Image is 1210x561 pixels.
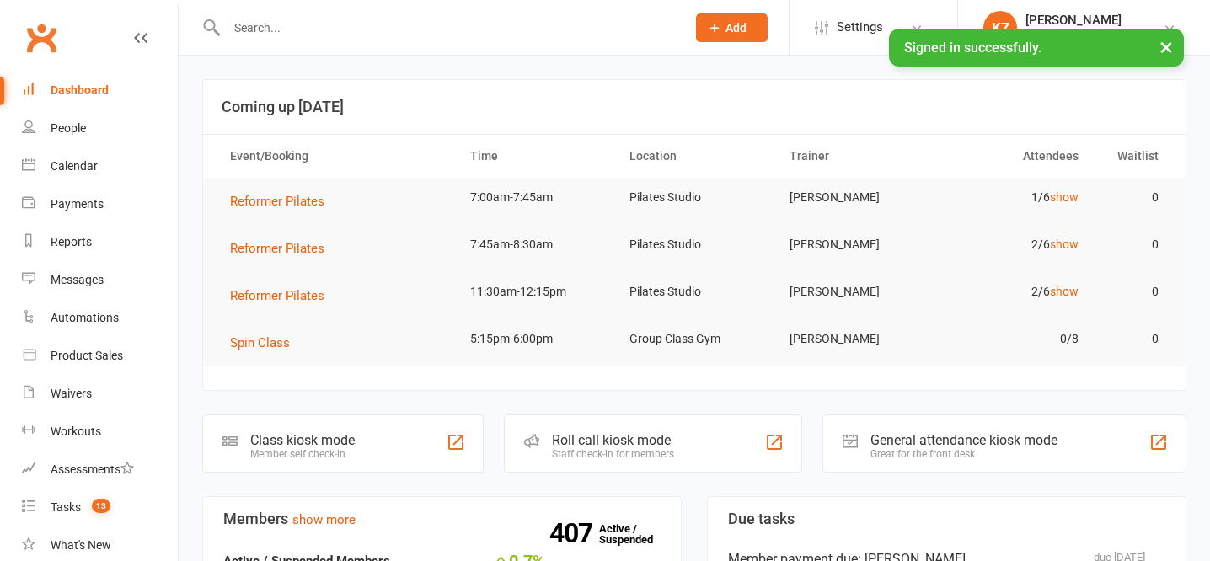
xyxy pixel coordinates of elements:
a: People [22,110,178,147]
a: Automations [22,299,178,337]
div: Dashboard [51,83,109,97]
a: Product Sales [22,337,178,375]
td: Group Class Gym [614,319,774,359]
td: Pilates Studio [614,178,774,217]
div: KZ [983,11,1017,45]
td: 0/8 [934,319,1094,359]
td: 2/6 [934,225,1094,264]
h3: Coming up [DATE] [222,99,1167,115]
td: 0 [1094,225,1174,264]
td: 5:15pm-6:00pm [455,319,615,359]
button: Add [696,13,768,42]
a: Assessments [22,451,178,489]
th: Event/Booking [215,135,455,178]
td: [PERSON_NAME] [774,319,934,359]
td: [PERSON_NAME] [774,272,934,312]
a: show more [292,512,356,527]
div: Staff check-in for members [552,448,674,460]
th: Location [614,135,774,178]
th: Trainer [774,135,934,178]
td: 2/6 [934,272,1094,312]
a: Workouts [22,413,178,451]
th: Waitlist [1094,135,1174,178]
span: Spin Class [230,335,290,350]
input: Search... [222,16,674,40]
td: [PERSON_NAME] [774,178,934,217]
a: Clubworx [20,17,62,59]
td: 7:00am-7:45am [455,178,615,217]
div: Great for the front desk [870,448,1057,460]
div: Payments [51,197,104,211]
th: Attendees [934,135,1094,178]
td: Pilates Studio [614,225,774,264]
div: Workouts [51,425,101,438]
span: Add [725,21,747,35]
td: 11:30am-12:15pm [455,272,615,312]
div: General attendance kiosk mode [870,432,1057,448]
div: [PERSON_NAME] [1025,13,1122,28]
a: Dashboard [22,72,178,110]
th: Time [455,135,615,178]
div: What's New [51,538,111,552]
div: Calendar [51,159,98,173]
a: Payments [22,185,178,223]
a: show [1050,238,1079,251]
div: Waivers [51,387,92,400]
div: Reports [51,235,92,248]
button: Spin Class [230,333,302,353]
a: Calendar [22,147,178,185]
button: Reformer Pilates [230,238,336,259]
button: Reformer Pilates [230,286,336,306]
button: Reformer Pilates [230,191,336,211]
a: 407Active / Suspended [599,510,673,558]
div: Member self check-in [250,448,355,460]
span: Reformer Pilates [230,194,324,209]
td: 0 [1094,178,1174,217]
div: Assessments [51,462,134,476]
a: show [1050,285,1079,298]
div: Automations [51,311,119,324]
td: Pilates Studio [614,272,774,312]
div: Class kiosk mode [250,432,355,448]
strong: 407 [549,521,599,546]
td: [PERSON_NAME] [774,225,934,264]
td: 0 [1094,272,1174,312]
h3: Due tasks [728,510,1165,527]
a: Tasks 13 [22,489,178,526]
div: Roll call kiosk mode [552,432,674,448]
a: Messages [22,261,178,299]
h3: Members [223,510,661,527]
div: Tasks [51,500,81,514]
div: MedHP [1025,28,1122,43]
td: 7:45am-8:30am [455,225,615,264]
a: Waivers [22,375,178,413]
div: People [51,121,86,135]
a: Reports [22,223,178,261]
span: Reformer Pilates [230,241,324,256]
span: Settings [837,8,883,46]
a: show [1050,190,1079,204]
div: Product Sales [51,349,123,362]
div: Messages [51,273,104,286]
span: 13 [92,499,110,513]
span: Signed in successfully. [904,40,1041,56]
td: 1/6 [934,178,1094,217]
span: Reformer Pilates [230,288,324,303]
button: × [1151,29,1181,65]
td: 0 [1094,319,1174,359]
